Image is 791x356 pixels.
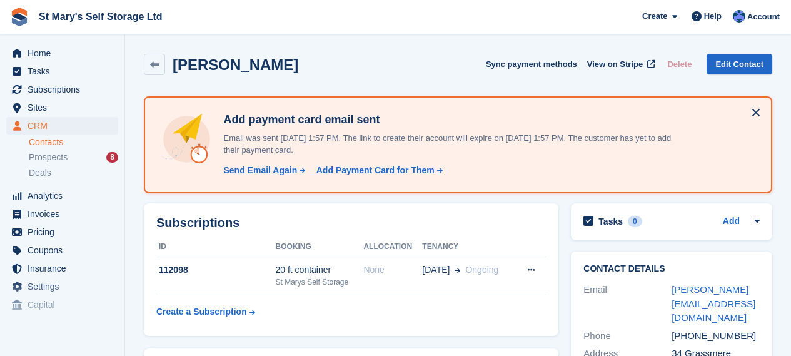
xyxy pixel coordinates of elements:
span: Sites [28,99,103,116]
a: menu [6,205,118,223]
th: ID [156,237,275,257]
a: Prospects 8 [29,151,118,164]
div: Send Email Again [223,164,297,177]
span: Coupons [28,242,103,259]
a: menu [6,260,118,277]
span: CRM [28,117,103,135]
span: Storefront [11,324,124,337]
a: [PERSON_NAME][EMAIL_ADDRESS][DOMAIN_NAME] [672,284,755,323]
span: Analytics [28,187,103,205]
a: menu [6,117,118,135]
a: View on Stripe [582,54,658,74]
div: St Marys Self Storage [275,277,363,288]
h2: [PERSON_NAME] [173,56,298,73]
div: Add Payment Card for Them [316,164,435,177]
button: Sync payment methods [486,54,577,74]
span: View on Stripe [587,58,643,71]
div: Create a Subscription [156,305,247,318]
span: Settings [28,278,103,295]
a: Contacts [29,136,118,148]
span: Home [28,44,103,62]
span: Invoices [28,205,103,223]
span: Account [747,11,780,23]
a: menu [6,44,118,62]
a: menu [6,63,118,80]
button: Delete [662,54,697,74]
div: Email [583,283,672,325]
div: 0 [628,216,642,227]
p: Email was sent [DATE] 1:57 PM. The link to create their account will expire on [DATE] 1:57 PM. Th... [218,132,687,156]
a: menu [6,223,118,241]
span: Subscriptions [28,81,103,98]
span: Deals [29,167,51,179]
div: 20 ft container [275,263,363,277]
a: Deals [29,166,118,180]
a: Add [723,215,740,229]
div: 112098 [156,263,275,277]
th: Booking [275,237,363,257]
a: Create a Subscription [156,300,255,323]
a: Add Payment Card for Them [311,164,444,177]
h4: Add payment card email sent [218,113,687,127]
img: Matthew Keenan [733,10,745,23]
a: menu [6,81,118,98]
span: [DATE] [422,263,450,277]
th: Allocation [363,237,422,257]
img: stora-icon-8386f47178a22dfd0bd8f6a31ec36ba5ce8667c1dd55bd0f319d3a0aa187defe.svg [10,8,29,26]
a: menu [6,242,118,259]
img: add-payment-card-4dbda4983b697a7845d177d07a5d71e8a16f1ec00487972de202a45f1e8132f5.svg [160,113,213,166]
span: Ongoing [465,265,498,275]
span: Tasks [28,63,103,80]
h2: Contact Details [583,264,760,274]
span: Pricing [28,223,103,241]
div: None [363,263,422,277]
a: St Mary's Self Storage Ltd [34,6,168,27]
a: menu [6,278,118,295]
a: menu [6,187,118,205]
a: menu [6,296,118,313]
h2: Tasks [598,216,623,227]
div: [PHONE_NUMBER] [672,329,760,343]
a: menu [6,99,118,116]
th: Tenancy [422,237,514,257]
div: 8 [106,152,118,163]
span: Prospects [29,151,68,163]
div: Phone [583,329,672,343]
span: Create [642,10,667,23]
a: Edit Contact [707,54,772,74]
span: Help [704,10,722,23]
span: Insurance [28,260,103,277]
span: Capital [28,296,103,313]
h2: Subscriptions [156,216,546,230]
